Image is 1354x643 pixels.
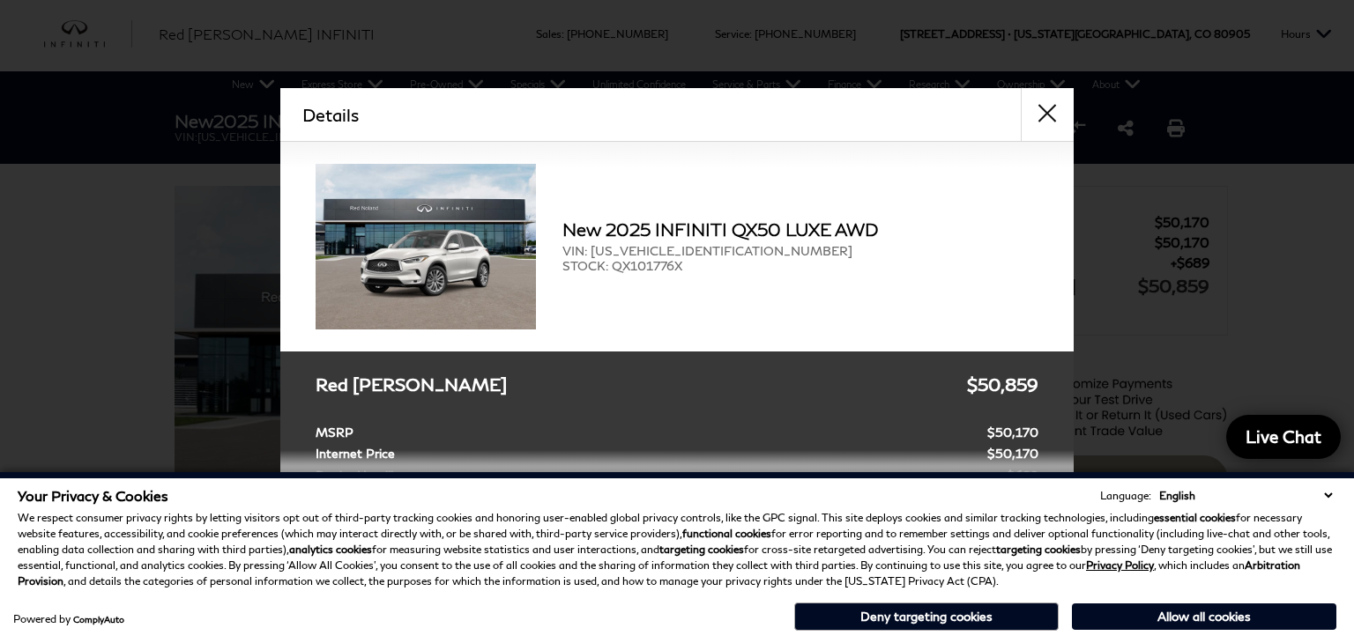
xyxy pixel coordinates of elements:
div: Powered by [13,614,124,625]
span: Internet Price [316,443,404,465]
span: Dealer Handling [316,465,416,487]
span: $50,170 [987,443,1038,465]
span: Your Privacy & Cookies [18,487,168,504]
a: MSRP $50,170 [316,422,1038,444]
div: Details [280,88,1074,142]
a: Red [PERSON_NAME] $50,859 [316,369,1038,400]
button: Deny targeting cookies [794,602,1059,631]
strong: essential cookies [1154,511,1236,524]
a: ComplyAuto [73,614,124,625]
strong: targeting cookies [996,543,1081,556]
div: Language: [1100,491,1151,501]
span: Live Chat [1237,425,1330,447]
a: Internet Price $50,170 [316,443,1038,465]
span: $50,170 [987,422,1038,444]
span: $689 [996,465,1038,487]
button: close [1021,88,1074,141]
span: $50,859 [967,369,1038,400]
p: We respect consumer privacy rights by letting visitors opt out of third-party tracking cookies an... [18,510,1336,589]
span: VIN: [US_VEHICLE_IDENTIFICATION_NUMBER] [562,243,1038,258]
span: MSRP [316,422,362,444]
strong: functional cookies [682,527,771,540]
h2: New 2025 INFINITI QX50 LUXE AWD [562,219,1038,239]
span: Red [PERSON_NAME] [316,369,516,400]
select: Language Select [1155,487,1336,504]
a: Dealer Handling $689 [316,465,1038,487]
button: Allow all cookies [1072,603,1336,630]
a: Live Chat [1226,415,1341,459]
img: 2025 INFINITI QX50 LUXE AWD [316,164,536,329]
strong: targeting cookies [659,543,744,556]
a: Privacy Policy [1086,558,1154,572]
strong: analytics cookies [289,543,372,556]
span: STOCK: QX101776X [562,258,1038,273]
